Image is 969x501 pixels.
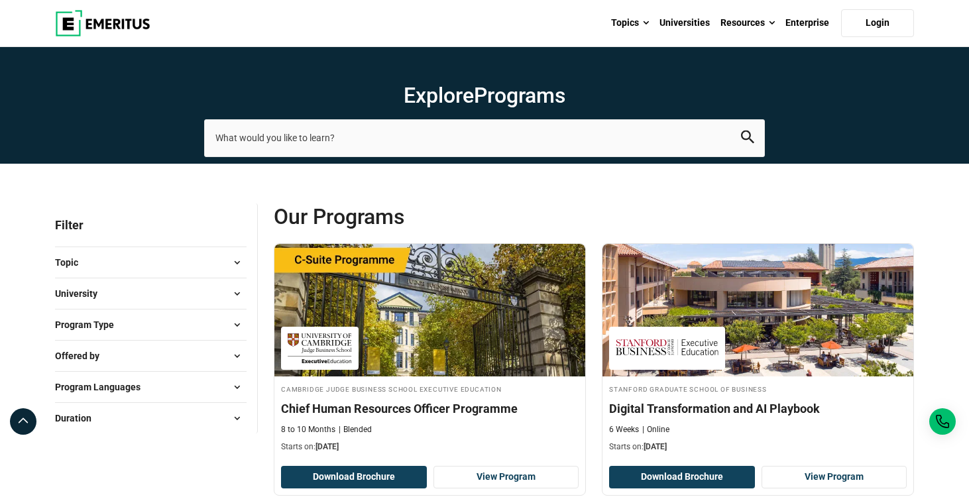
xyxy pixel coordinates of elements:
[741,131,754,146] button: search
[274,244,585,460] a: Human Resources Course by Cambridge Judge Business School Executive Education - September 18, 202...
[474,83,565,108] span: Programs
[55,284,247,304] button: University
[616,333,718,363] img: Stanford Graduate School of Business
[204,119,765,156] input: search-page
[609,424,639,435] p: 6 Weeks
[55,315,247,335] button: Program Type
[339,424,372,435] p: Blended
[55,380,151,394] span: Program Languages
[281,441,579,453] p: Starts on:
[274,203,594,230] span: Our Programs
[315,442,339,451] span: [DATE]
[55,252,247,272] button: Topic
[762,466,907,488] a: View Program
[55,377,247,397] button: Program Languages
[609,466,755,488] button: Download Brochure
[288,333,352,363] img: Cambridge Judge Business School Executive Education
[281,424,335,435] p: 8 to 10 Months
[433,466,579,488] a: View Program
[55,286,108,301] span: University
[55,346,247,366] button: Offered by
[609,383,907,394] h4: Stanford Graduate School of Business
[602,244,913,376] img: Digital Transformation and AI Playbook | Online Digital Marketing Course
[609,441,907,453] p: Starts on:
[274,244,585,376] img: Chief Human Resources Officer Programme | Online Human Resources Course
[55,408,247,428] button: Duration
[204,82,765,109] h1: Explore
[841,9,914,37] a: Login
[642,424,669,435] p: Online
[55,255,89,270] span: Topic
[55,349,110,363] span: Offered by
[55,317,125,332] span: Program Type
[609,400,907,417] h4: Digital Transformation and AI Playbook
[644,442,667,451] span: [DATE]
[281,466,427,488] button: Download Brochure
[281,383,579,394] h4: Cambridge Judge Business School Executive Education
[281,400,579,417] h4: Chief Human Resources Officer Programme
[55,203,247,247] p: Filter
[741,134,754,146] a: search
[602,244,913,460] a: Digital Marketing Course by Stanford Graduate School of Business - September 18, 2025 Stanford Gr...
[55,411,102,425] span: Duration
